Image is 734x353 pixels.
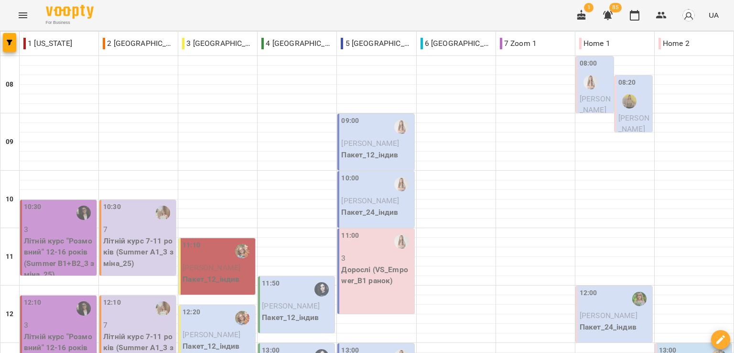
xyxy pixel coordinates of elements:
[23,38,72,49] p: 1 [US_STATE]
[262,301,320,310] span: [PERSON_NAME]
[103,38,174,49] p: 2 [GEOGRAPHIC_DATA]
[46,20,94,26] span: For Business
[76,301,91,316] img: Паламарчук Вікторія Дмитрівна
[314,282,329,297] img: Мерквіладзе Саломе Теймуразівна
[235,244,249,258] img: Божко Тетяна Олексіївна
[341,253,412,264] p: 3
[609,3,622,12] span: 85
[580,58,597,69] label: 08:00
[618,113,649,134] span: [PERSON_NAME]
[24,298,42,308] label: 12:10
[341,38,412,49] p: 5 [GEOGRAPHIC_DATA]
[341,149,412,161] p: Пакет_12_індив
[394,234,409,249] img: Михно Віта Олександрівна
[24,235,95,280] p: Літній курс "Розмовний" 12-16 років (Summer B1+B2_3 зміна_25)
[341,207,412,218] p: Пакет_24_індив
[103,202,121,212] label: 10:30
[46,5,94,19] img: Voopty Logo
[500,38,537,49] p: 7 Zoom 1
[6,194,13,205] h6: 10
[580,321,650,333] p: Пакет_24_індив
[341,196,399,205] span: [PERSON_NAME]
[103,320,174,331] p: 7
[6,79,13,90] h6: 08
[261,38,333,49] p: 4 [GEOGRAPHIC_DATA]
[6,309,13,320] h6: 12
[341,264,412,287] p: Дорослі (VS_Empower_B1 ранок)
[24,202,42,212] label: 10:30
[262,312,333,323] p: Пакет_12_індив
[341,116,359,126] label: 09:00
[235,311,249,325] img: Божко Тетяна Олексіївна
[24,320,95,331] p: 3
[103,224,174,235] p: 7
[394,177,409,191] img: Михно Віта Олександрівна
[341,173,359,184] label: 10:00
[705,6,723,24] button: UA
[658,38,690,49] p: Home 2
[183,307,200,318] label: 12:20
[341,139,399,148] span: [PERSON_NAME]
[394,120,409,134] img: Михно Віта Олександрівна
[618,77,636,88] label: 08:20
[580,311,637,320] span: [PERSON_NAME]
[682,9,695,22] img: avatar_s.png
[183,274,253,285] p: Пакет_12_індив
[580,94,611,115] span: [PERSON_NAME]
[11,4,34,27] button: Menu
[583,75,598,89] img: Михно Віта Олександрівна
[421,38,492,49] p: 6 [GEOGRAPHIC_DATA]
[709,10,719,20] span: UA
[584,3,594,12] span: 1
[341,231,359,241] label: 11:00
[579,38,610,49] p: Home 1
[183,341,253,352] p: Пакет_12_індив
[182,38,253,49] p: 3 [GEOGRAPHIC_DATA]
[632,292,647,306] img: Дворова Ксенія Василівна
[183,263,240,272] span: [PERSON_NAME]
[6,137,13,147] h6: 09
[262,278,280,289] label: 11:50
[622,94,637,109] img: Бринько Анастасія Сергіївна
[103,235,174,269] p: Літній курс 7-11 років (Summer A1_3 зміна_25)
[183,240,200,251] label: 11:10
[24,224,95,235] p: 3
[76,206,91,220] img: Паламарчук Вікторія Дмитрівна
[103,298,121,308] label: 12:10
[156,301,170,316] img: Головко Наталія Олександрівна
[156,206,170,220] img: Головко Наталія Олександрівна
[183,330,240,339] span: [PERSON_NAME]
[580,288,597,298] label: 12:00
[6,252,13,262] h6: 11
